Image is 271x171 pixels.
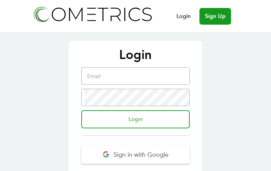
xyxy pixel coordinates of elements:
input: Login [81,110,190,128]
img: Cometrics logo [32,4,153,24]
a: Login [176,12,191,20]
a: Sign Up [199,8,231,25]
button: Sign in with Google [81,146,190,164]
input: Email [84,68,189,84]
p: Login [76,48,195,62]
